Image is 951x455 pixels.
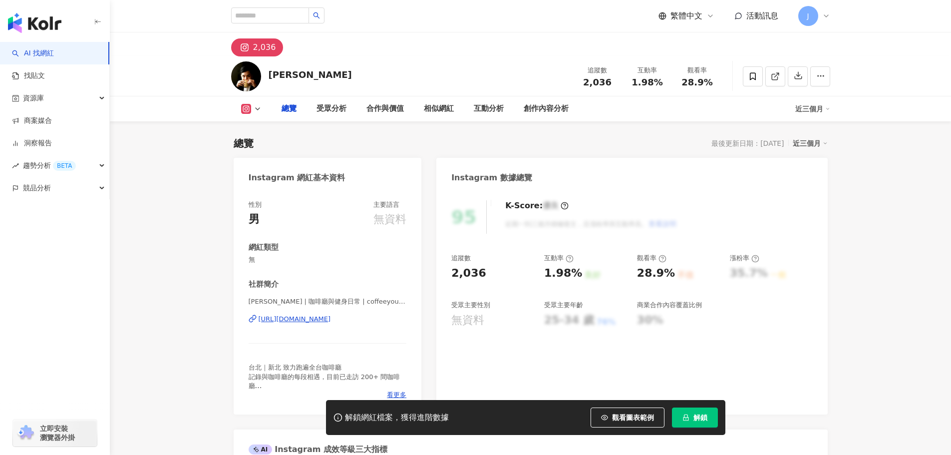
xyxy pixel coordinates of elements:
div: 主要語言 [373,200,399,209]
div: 漲粉率 [730,254,759,263]
span: rise [12,162,19,169]
div: 相似網紅 [424,103,454,115]
div: 商業合作內容覆蓋比例 [637,301,702,310]
a: 商案媒合 [12,116,52,126]
div: BETA [53,161,76,171]
span: search [313,12,320,19]
div: K-Score : [505,200,569,211]
div: 28.9% [637,266,675,281]
div: 2,036 [451,266,486,281]
div: 性別 [249,200,262,209]
div: 觀看率 [678,65,716,75]
div: AI [249,445,273,455]
a: 洞察報告 [12,138,52,148]
div: 互動分析 [474,103,504,115]
span: 資源庫 [23,87,44,109]
div: [PERSON_NAME] [269,68,352,81]
div: 觀看率 [637,254,666,263]
span: 立即安裝 瀏覽器外掛 [40,424,75,442]
div: 最後更新日期：[DATE] [711,139,784,147]
span: 觀看圖表範例 [612,414,654,422]
span: 趨勢分析 [23,154,76,177]
button: 2,036 [231,38,284,56]
button: 解鎖 [672,408,718,428]
img: logo [8,13,61,33]
img: chrome extension [16,425,35,441]
div: 1.98% [544,266,582,281]
div: 合作與價值 [366,103,404,115]
div: 社群簡介 [249,279,279,290]
a: [URL][DOMAIN_NAME] [249,315,407,324]
div: 解鎖網紅檔案，獲得進階數據 [345,413,449,423]
span: 競品分析 [23,177,51,199]
a: chrome extension立即安裝 瀏覽器外掛 [13,420,97,447]
div: 受眾分析 [317,103,346,115]
div: 互動率 [544,254,574,263]
div: 創作內容分析 [524,103,569,115]
button: 觀看圖表範例 [591,408,664,428]
div: 互動率 [629,65,666,75]
div: 追蹤數 [579,65,617,75]
div: 2,036 [253,40,276,54]
span: 解鎖 [693,414,707,422]
span: 1.98% [632,77,662,87]
div: [URL][DOMAIN_NAME] [259,315,331,324]
div: Instagram 網紅基本資料 [249,172,345,183]
span: 2,036 [583,77,612,87]
a: 找貼文 [12,71,45,81]
div: 追蹤數 [451,254,471,263]
div: 男 [249,212,260,227]
img: KOL Avatar [231,61,261,91]
div: Instagram 成效等級三大指標 [249,444,387,455]
div: Instagram 數據總覽 [451,172,532,183]
div: 無資料 [373,212,406,227]
span: 看更多 [387,391,406,400]
span: 繁體中文 [670,10,702,21]
span: 無 [249,255,407,264]
div: 受眾主要年齡 [544,301,583,310]
span: lock [682,414,689,421]
a: searchAI 找網紅 [12,48,54,58]
span: 28.9% [681,77,712,87]
span: [PERSON_NAME] | 咖啡廳與健身日常 | coffeeyoutopia [249,297,407,306]
div: 近三個月 [795,101,830,117]
div: 無資料 [451,313,484,328]
span: J [807,10,809,21]
div: 網紅類型 [249,242,279,253]
div: 總覽 [282,103,297,115]
span: 活動訊息 [746,11,778,20]
div: 近三個月 [793,137,828,150]
div: 總覽 [234,136,254,150]
div: 受眾主要性別 [451,301,490,310]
